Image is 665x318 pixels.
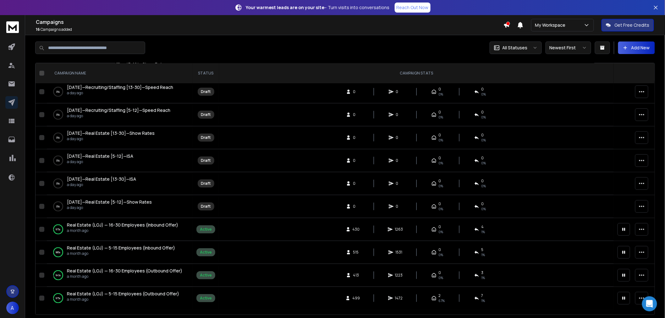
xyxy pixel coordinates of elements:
a: Real Estate (LGJ) — 16-30 Employees (Outbound Offer) [67,268,182,274]
span: 0 [481,201,484,206]
span: 0 [438,133,441,138]
div: Active [200,250,212,255]
span: 5 [481,247,483,252]
p: a month ago [67,251,175,256]
div: Active [200,273,212,278]
span: 0 [396,158,402,163]
p: 97 % [56,226,61,233]
span: 0% [438,92,443,97]
a: Real Estate (LGJ) — 5-15 Employees (Inbound Offer) [67,245,175,251]
span: 0% [438,138,443,143]
a: [DATE]—Real Estate [13-30]—Show Rates [67,130,155,136]
div: Open Intercom Messenger [642,296,657,311]
span: A [6,302,19,314]
span: 0 [481,178,484,184]
p: 94 % [56,272,61,278]
th: STATUS [193,63,219,84]
a: Real Estate (LGJ) — 5-15 Employees (Outbound Offer) [67,291,179,297]
span: 0% [481,161,486,166]
p: a day ago [67,113,170,118]
span: 0% [481,206,486,211]
span: 0% [438,275,443,280]
p: a day ago [67,182,136,187]
a: [DATE]—Real Estate [5-12]—Show Rates [67,199,152,205]
td: 0%[DATE]—Recruiting/Staffing [5-12]—Speed Reacha day ago [47,103,193,126]
span: 0 [438,247,441,252]
p: 98 % [56,249,61,255]
p: Get Free Credits [615,22,650,28]
td: 0%[DATE]—Real Estate [13-30]—Show Ratesa day ago [47,126,193,149]
span: 4 [481,224,484,229]
span: 0 [481,156,484,161]
span: 7 [481,293,483,298]
div: Draft [201,204,211,209]
th: CAMPAIGN NAME [47,63,193,84]
span: 0 [438,87,441,92]
span: 0 [353,204,359,209]
span: 0 [353,181,359,186]
a: Reach Out Now [395,3,431,13]
span: 0 [396,89,402,94]
span: 1531 [395,250,402,255]
p: 0 % [57,157,60,164]
div: Draft [201,135,211,140]
span: 0 [396,181,402,186]
th: CAMPAIGN STATS [219,63,614,84]
div: Active [200,227,212,232]
span: 0 [353,112,359,117]
span: 3 [481,270,483,275]
a: [DATE]—Real Estate [13-30]—ISA [67,176,136,182]
p: a day ago [67,205,152,210]
p: a day ago [67,136,155,141]
span: 0% [481,115,486,120]
span: 0% [481,92,486,97]
p: a day ago [67,159,133,164]
span: 0 [438,156,441,161]
img: logo [6,21,19,33]
span: [DATE]—Recruiting/Staffing [13-30]—Speed Reach [67,84,173,90]
p: 0 % [57,134,60,141]
td: 0%[DATE]—Real Estate [5-12]—Show Ratesa day ago [47,195,193,218]
h1: Campaigns [36,18,503,26]
button: Get Free Credits [602,19,654,31]
p: Reach Out Now [397,4,429,11]
td: 0%[DATE]—Real Estate [5-12]—ISAa day ago [47,149,193,172]
td: 98%Real Estate (LGJ) — 5-15 Employees (Inbound Offer)a month ago [47,241,193,264]
span: 1 % [481,298,485,303]
span: 499 [352,296,360,301]
div: Draft [201,112,211,117]
span: 0 [438,270,441,275]
span: 1263 [395,227,403,232]
span: 16 [36,27,40,32]
span: 67 % [438,298,445,303]
p: 0 % [57,89,60,95]
a: [DATE]—Real Estate [5-12]—ISA [67,153,133,159]
span: 2 [438,293,441,298]
a: Real Estate (LGJ) — 16-30 Employees (Inbound Offer) [67,222,178,228]
span: [DATE]—Recruiting/Staffing [5-12]—Speed Reach [67,107,170,113]
p: All Statuses [503,45,528,51]
td: 97%Real Estate (LGJ) — 5-15 Employees (Outbound Offer)a month ago [47,287,193,310]
a: [DATE]—Recruiting/Staffing [5-12]—Speed Reach [67,107,170,113]
span: 515 [353,250,359,255]
p: a day ago [67,90,173,96]
span: 1 % [481,252,485,257]
span: 0% [481,138,486,143]
p: 97 % [56,295,61,301]
span: 0 [481,133,484,138]
p: a month ago [67,274,182,279]
a: [DATE]—Recruiting/Staffing [13-30]—Speed Reach [67,84,173,90]
span: 0% [438,206,443,211]
p: a month ago [67,297,179,302]
button: Newest First [546,41,591,54]
span: 0 [438,224,441,229]
p: Campaigns added [36,27,503,32]
span: 0 [396,112,402,117]
span: 0 [438,178,441,184]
